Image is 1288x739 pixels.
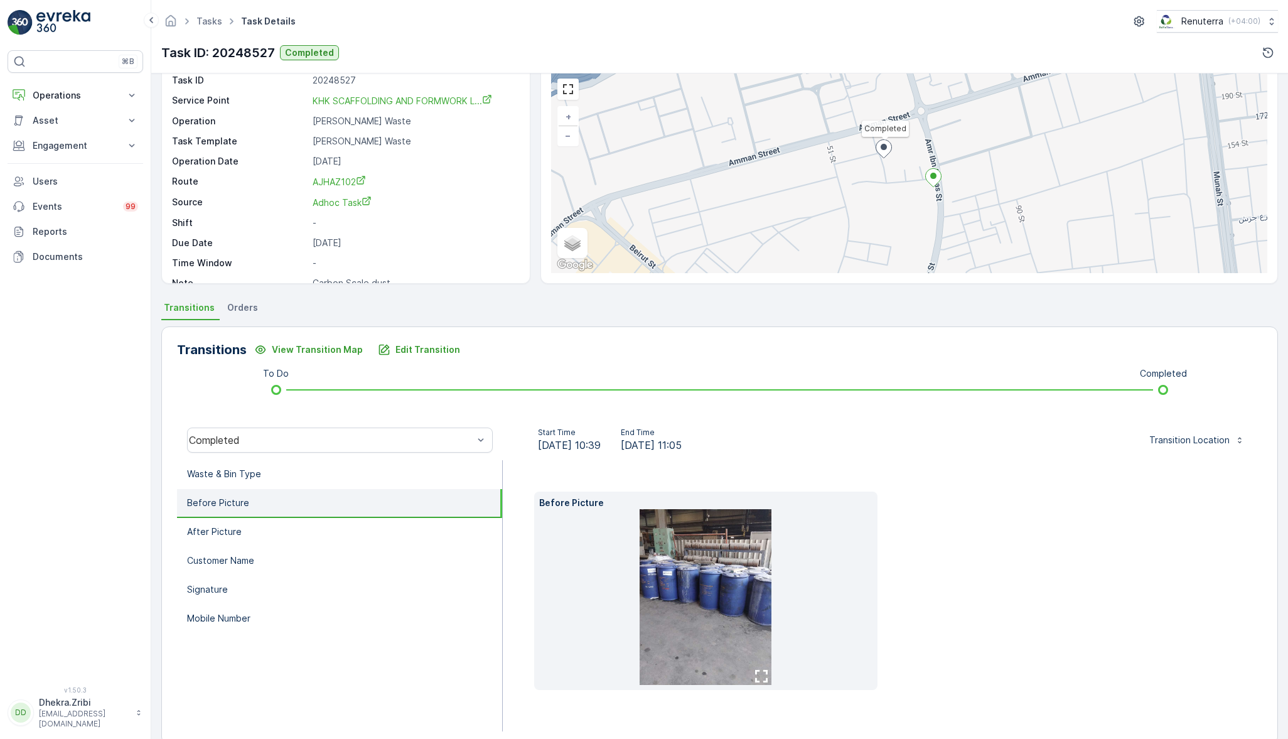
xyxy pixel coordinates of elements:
button: Asset [8,108,143,133]
a: Events99 [8,194,143,219]
span: Transitions [164,301,215,314]
img: 006c4fdbc1b346fc84c63813d1b771fd.jpg [640,509,771,685]
p: View Transition Map [272,343,363,356]
span: + [566,111,571,122]
p: Asset [33,114,118,127]
p: Customer Name [187,554,254,567]
p: Signature [187,583,228,596]
div: DD [11,703,31,723]
p: 20248527 [313,74,516,87]
a: Layers [559,229,586,257]
a: Open this area in Google Maps (opens a new window) [554,257,596,273]
p: Waste & Bin Type [187,468,261,480]
p: - [313,257,516,269]
p: Transition Location [1149,434,1230,446]
p: Edit Transition [395,343,460,356]
span: Adhoc Task [313,197,372,208]
a: View Fullscreen [559,80,577,99]
a: Reports [8,219,143,244]
p: Completed [1140,367,1187,380]
p: ( +04:00 ) [1228,16,1260,26]
a: Users [8,169,143,194]
p: [EMAIL_ADDRESS][DOMAIN_NAME] [39,709,129,729]
p: Before Picture [187,497,249,509]
a: Tasks [196,16,222,26]
span: KHK SCAFFOLDING AND FORMWORK L... [313,95,492,106]
p: Shift [172,217,308,229]
p: Task Template [172,135,308,148]
a: Zoom Out [559,126,577,145]
span: [DATE] 10:39 [538,438,601,453]
p: [PERSON_NAME] Waste [313,115,516,127]
p: End Time [621,428,682,438]
p: Note [172,277,308,289]
span: − [565,130,571,141]
p: Source [172,196,308,209]
p: Reports [33,225,138,238]
p: After Picture [187,526,242,538]
p: Task ID [172,74,308,87]
p: [DATE] [313,237,516,249]
img: logo [8,10,33,35]
p: Due Date [172,237,308,249]
p: Task ID: 20248527 [161,43,275,62]
a: KHK SCAFFOLDING AND FORMWORK L... [313,94,492,107]
p: Start Time [538,428,601,438]
p: Before Picture [539,497,872,509]
button: DDDhekra.Zribi[EMAIL_ADDRESS][DOMAIN_NAME] [8,696,143,729]
a: Adhoc Task [313,196,516,209]
p: - [313,217,516,229]
button: Completed [280,45,339,60]
p: Route [172,175,308,188]
p: [DATE] [313,155,516,168]
a: AJHAZ102 [313,175,516,188]
button: Edit Transition [370,340,468,360]
p: 99 [126,202,136,212]
img: logo_light-DOdMpM7g.png [36,10,90,35]
button: Operations [8,83,143,108]
p: Time Window [172,257,308,269]
p: Dhekra.Zribi [39,696,129,709]
p: Operation [172,115,308,127]
p: Operation Date [172,155,308,168]
button: Transition Location [1142,430,1252,450]
span: Orders [227,301,258,314]
button: Renuterra(+04:00) [1157,10,1278,33]
button: Engagement [8,133,143,158]
a: Homepage [164,19,178,30]
a: Zoom In [559,107,577,126]
p: Operations [33,89,118,102]
p: [PERSON_NAME] Waste [313,135,516,148]
p: Carbon Scale dust [313,277,516,289]
p: Users [33,175,138,188]
span: AJHAZ102 [313,176,366,187]
a: Documents [8,244,143,269]
p: Engagement [33,139,118,152]
img: Google [554,257,596,273]
span: [DATE] 11:05 [621,438,682,453]
img: Screenshot_2024-07-26_at_13.33.01.png [1157,14,1176,28]
span: v 1.50.3 [8,686,143,694]
p: ⌘B [122,57,134,67]
p: Service Point [172,94,308,107]
p: Completed [285,46,334,59]
p: Renuterra [1181,15,1223,28]
p: To Do [263,367,289,380]
p: Transitions [177,340,247,359]
span: Task Details [239,15,298,28]
button: View Transition Map [247,340,370,360]
p: Mobile Number [187,612,250,625]
p: Documents [33,251,138,263]
div: Completed [189,434,473,446]
p: Events [33,200,115,213]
